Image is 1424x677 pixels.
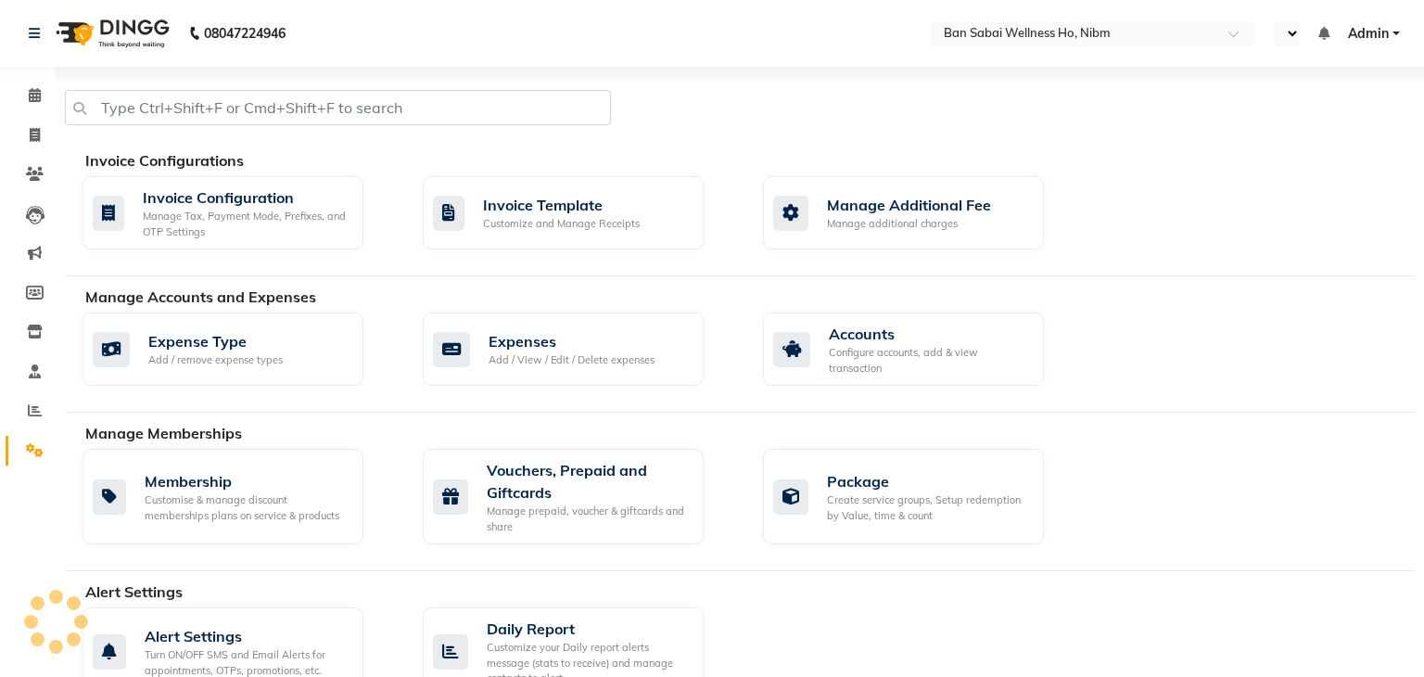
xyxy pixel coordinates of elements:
div: Create service groups, Setup redemption by Value, time & count [827,492,1029,523]
div: Manage Tax, Payment Mode, Prefixes, and OTP Settings [143,209,349,239]
input: Type Ctrl+Shift+F or Cmd+Shift+F to search [65,90,611,125]
b: 08047224946 [204,7,286,59]
a: Expense TypeAdd / remove expense types [83,313,395,386]
div: Customize and Manage Receipts [483,216,640,232]
div: Accounts [829,323,1029,345]
a: Manage Additional FeeManage additional charges [763,176,1075,249]
a: Invoice ConfigurationManage Tax, Payment Mode, Prefixes, and OTP Settings [83,176,395,249]
a: AccountsConfigure accounts, add & view transaction [763,313,1075,386]
div: Add / View / Edit / Delete expenses [489,352,655,368]
div: Manage prepaid, voucher & giftcards and share [487,504,689,534]
a: ExpensesAdd / View / Edit / Delete expenses [423,313,735,386]
a: MembershipCustomise & manage discount memberships plans on service & products [83,449,395,544]
div: Expenses [489,330,655,352]
div: Vouchers, Prepaid and Giftcards [487,459,689,504]
div: Manage Additional Fee [827,194,991,216]
div: Invoice Configuration [143,186,349,209]
div: Customise & manage discount memberships plans on service & products [145,492,349,523]
span: Admin [1348,24,1389,44]
div: Invoice Template [483,194,640,216]
a: PackageCreate service groups, Setup redemption by Value, time & count [763,449,1075,544]
div: Expense Type [148,330,283,352]
div: Membership [145,470,349,492]
div: Manage additional charges [827,216,991,232]
div: Configure accounts, add & view transaction [829,345,1029,376]
a: Vouchers, Prepaid and GiftcardsManage prepaid, voucher & giftcards and share [423,449,735,544]
div: Package [827,470,1029,492]
div: Daily Report [487,618,689,640]
div: Alert Settings [145,625,349,647]
div: Add / remove expense types [148,352,283,368]
a: Invoice TemplateCustomize and Manage Receipts [423,176,735,249]
img: logo [47,7,174,59]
